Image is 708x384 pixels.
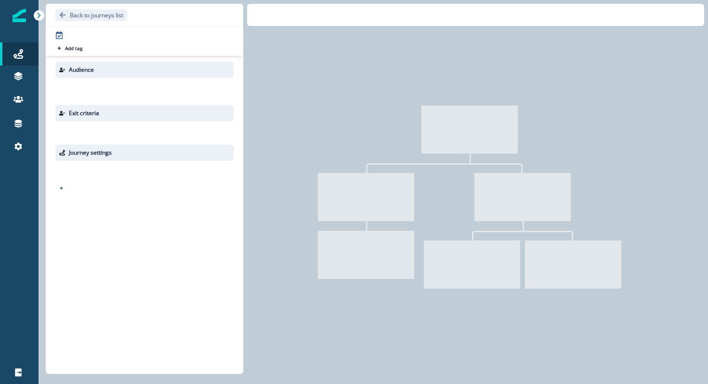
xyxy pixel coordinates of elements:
[55,9,127,21] button: Go back
[65,45,82,51] p: Add tag
[69,109,99,118] p: Exit criteria
[55,44,84,52] button: Add tag
[13,9,26,22] img: Inflection
[70,11,123,19] p: Back to journeys list
[69,148,112,157] p: Journey settings
[69,66,94,74] p: Audience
